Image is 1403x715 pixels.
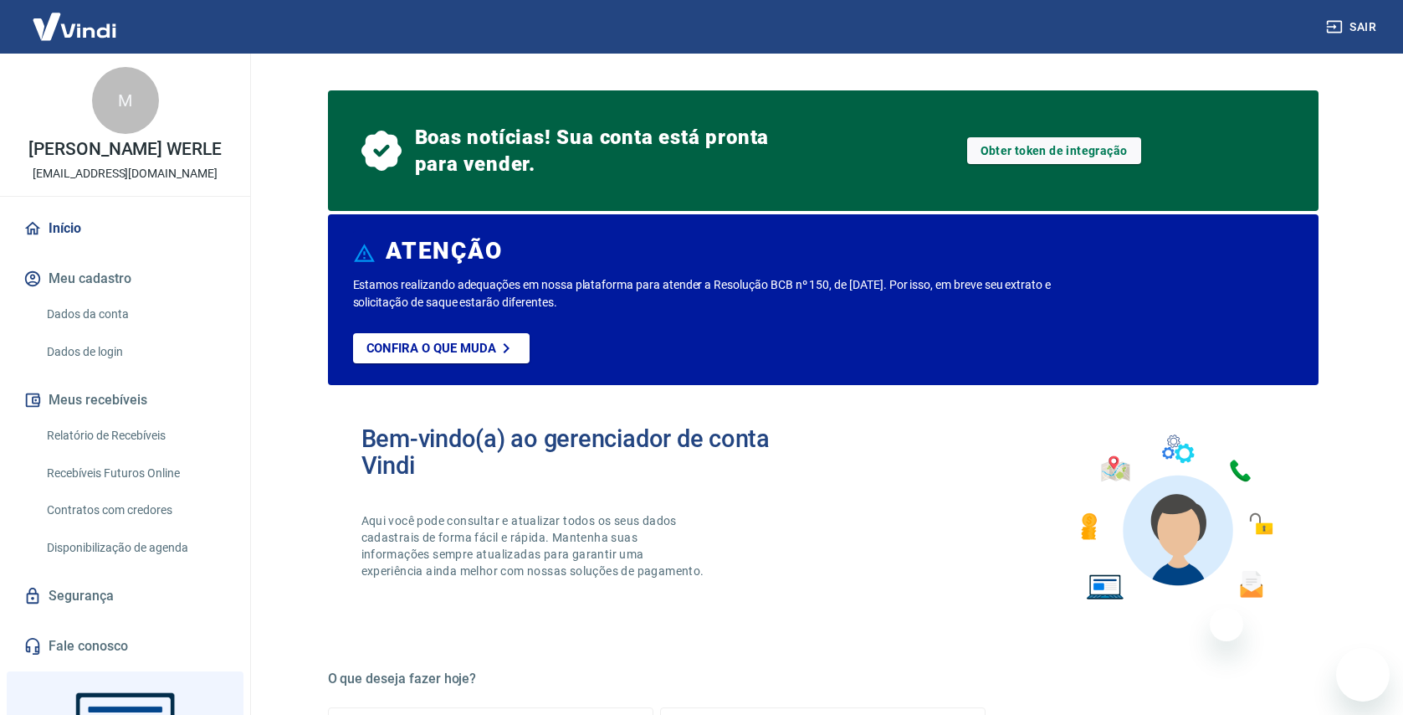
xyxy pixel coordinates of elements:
[40,531,230,565] a: Disponibilização de agenda
[20,260,230,297] button: Meu cadastro
[1066,425,1285,610] img: Imagem de um avatar masculino com diversos icones exemplificando as funcionalidades do gerenciado...
[20,628,230,665] a: Fale conosco
[40,335,230,369] a: Dados de login
[92,67,159,134] div: M
[328,671,1319,687] h5: O que deseja fazer hoje?
[40,297,230,332] a: Dados da conta
[1336,648,1390,702] iframe: Botão para abrir a janela de mensagens
[33,165,218,183] p: [EMAIL_ADDRESS][DOMAIN_NAME]
[1210,608,1243,641] iframe: Fechar mensagem
[361,512,708,579] p: Aqui você pode consultar e atualizar todos os seus dados cadastrais de forma fácil e rápida. Mant...
[353,276,1105,311] p: Estamos realizando adequações em nossa plataforma para atender a Resolução BCB nº 150, de [DATE]....
[20,578,230,615] a: Segurança
[20,382,230,419] button: Meus recebíveis
[40,456,230,491] a: Recebíveis Futuros Online
[415,124,776,177] span: Boas notícias! Sua conta está pronta para vender.
[1323,12,1383,43] button: Sair
[28,141,222,158] p: [PERSON_NAME] WERLE
[40,493,230,527] a: Contratos com credores
[366,341,496,356] p: Confira o que muda
[353,333,530,363] a: Confira o que muda
[386,243,502,260] h6: ATENÇÃO
[967,137,1141,164] a: Obter token de integração
[20,1,129,52] img: Vindi
[361,425,823,479] h2: Bem-vindo(a) ao gerenciador de conta Vindi
[40,419,230,453] a: Relatório de Recebíveis
[20,210,230,247] a: Início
